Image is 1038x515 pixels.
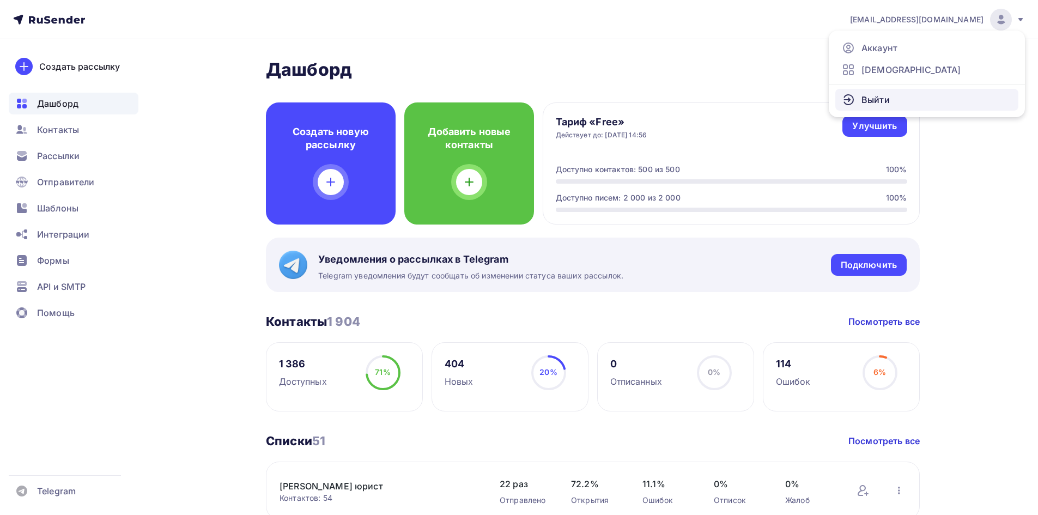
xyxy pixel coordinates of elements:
[37,123,79,136] span: Контакты
[785,477,835,490] span: 0%
[829,31,1025,117] ul: [EMAIL_ADDRESS][DOMAIN_NAME]
[642,477,692,490] span: 11.1%
[848,315,920,328] a: Посмотреть все
[571,495,621,506] div: Открытия
[571,477,621,490] span: 72.2%
[714,477,763,490] span: 0%
[556,164,680,175] div: Доступно контактов: 500 из 500
[610,358,662,371] div: 0
[861,63,961,76] span: [DEMOGRAPHIC_DATA]
[9,197,138,219] a: Шаблоны
[556,192,681,203] div: Доступно писем: 2 000 из 2 000
[9,93,138,114] a: Дашборд
[556,131,647,140] div: Действует до: [DATE] 14:56
[283,125,378,152] h4: Создать новую рассылку
[841,259,897,271] div: Подключить
[852,120,897,132] div: Улучшить
[312,434,325,448] span: 51
[708,367,720,377] span: 0%
[422,125,517,152] h4: Добавить новые контакты
[37,254,69,267] span: Формы
[714,495,763,506] div: Отписок
[861,41,897,54] span: Аккаунт
[280,493,478,504] div: Контактов: 54
[266,59,920,81] h2: Дашборд
[37,175,95,189] span: Отправители
[37,280,86,293] span: API и SMTP
[850,9,1025,31] a: [EMAIL_ADDRESS][DOMAIN_NAME]
[873,367,886,377] span: 6%
[266,433,325,449] h3: Списки
[500,495,549,506] div: Отправлено
[886,164,907,175] div: 100%
[37,97,78,110] span: Дашборд
[280,480,465,493] a: [PERSON_NAME] юрист
[785,495,835,506] div: Жалоб
[886,192,907,203] div: 100%
[37,228,89,241] span: Интеграции
[500,477,549,490] span: 22 раз
[776,375,811,388] div: Ошибок
[327,314,360,329] span: 1 904
[776,358,811,371] div: 114
[9,250,138,271] a: Формы
[37,202,78,215] span: Шаблоны
[445,375,474,388] div: Новых
[445,358,474,371] div: 404
[318,270,623,281] span: Telegram уведомления будут сообщать об изменении статуса ваших рассылок.
[861,93,890,106] span: Выйти
[9,171,138,193] a: Отправители
[37,484,76,498] span: Telegram
[279,358,327,371] div: 1 386
[37,149,80,162] span: Рассылки
[266,314,360,329] h3: Контакты
[642,495,692,506] div: Ошибок
[375,367,390,377] span: 71%
[850,14,984,25] span: [EMAIL_ADDRESS][DOMAIN_NAME]
[848,434,920,447] a: Посмотреть все
[9,145,138,167] a: Рассылки
[279,375,327,388] div: Доступных
[9,119,138,141] a: Контакты
[37,306,75,319] span: Помощь
[556,116,647,129] h4: Тариф «Free»
[610,375,662,388] div: Отписанных
[539,367,557,377] span: 20%
[318,253,623,266] span: Уведомления о рассылках в Telegram
[39,60,120,73] div: Создать рассылку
